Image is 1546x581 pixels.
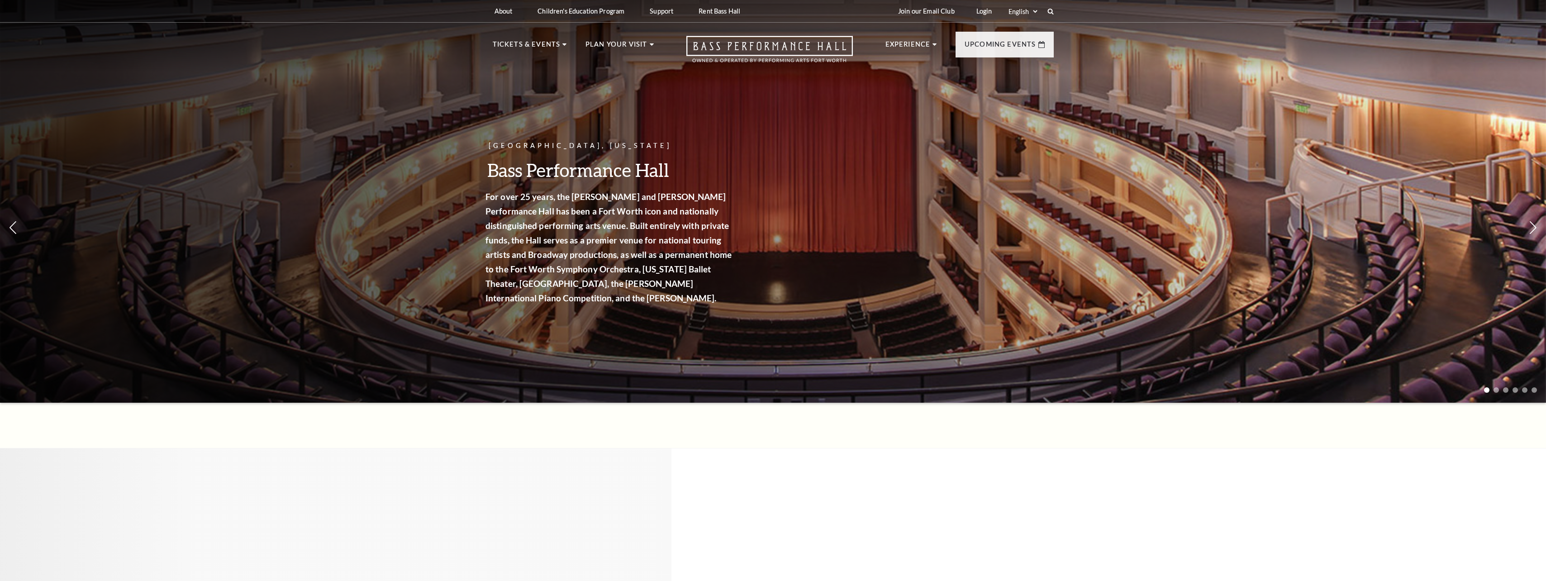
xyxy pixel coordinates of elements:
[1007,7,1039,16] select: Select:
[495,7,513,15] p: About
[650,7,673,15] p: Support
[493,39,561,55] p: Tickets & Events
[489,140,738,152] p: [GEOGRAPHIC_DATA], [US_STATE]
[885,39,931,55] p: Experience
[965,39,1036,55] p: Upcoming Events
[489,191,735,303] strong: For over 25 years, the [PERSON_NAME] and [PERSON_NAME] Performance Hall has been a Fort Worth ico...
[585,39,647,55] p: Plan Your Visit
[489,158,738,181] h3: Bass Performance Hall
[538,7,624,15] p: Children's Education Program
[699,7,740,15] p: Rent Bass Hall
